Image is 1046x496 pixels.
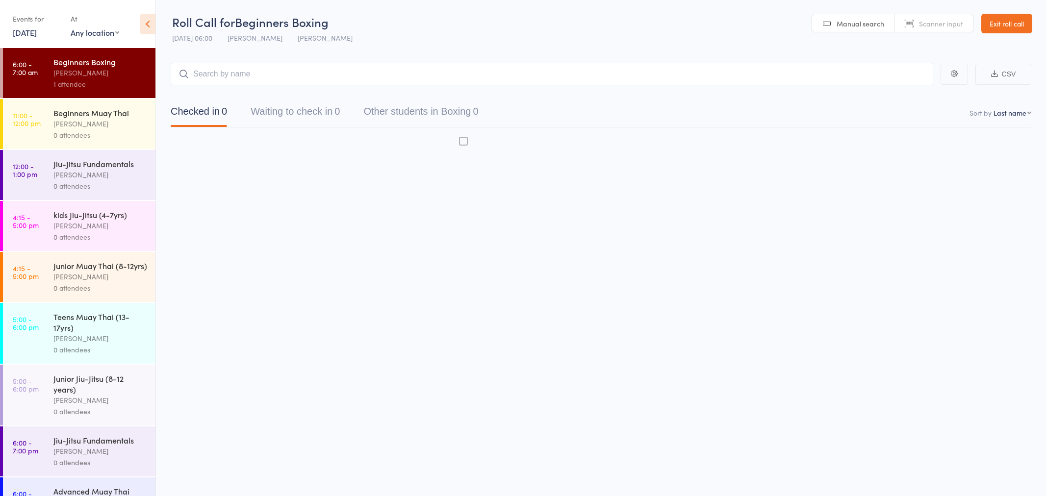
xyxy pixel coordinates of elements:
[53,406,147,417] div: 0 attendees
[228,33,282,43] span: [PERSON_NAME]
[53,446,147,457] div: [PERSON_NAME]
[53,271,147,282] div: [PERSON_NAME]
[13,111,41,127] time: 11:00 - 12:00 pm
[53,311,147,333] div: Teens Muay Thai (13-17yrs)
[3,201,155,251] a: 4:15 -5:00 pmkids Jiu-Jitsu (4-7yrs)[PERSON_NAME]0 attendees
[53,282,147,294] div: 0 attendees
[172,33,212,43] span: [DATE] 06:00
[171,101,227,127] button: Checked in0
[919,19,963,28] span: Scanner input
[3,252,155,302] a: 4:15 -5:00 pmJunior Muay Thai (8-12yrs)[PERSON_NAME]0 attendees
[3,303,155,364] a: 5:00 -6:00 pmTeens Muay Thai (13-17yrs)[PERSON_NAME]0 attendees
[975,64,1031,85] button: CSV
[3,99,155,149] a: 11:00 -12:00 pmBeginners Muay Thai[PERSON_NAME]0 attendees
[53,457,147,468] div: 0 attendees
[53,67,147,78] div: [PERSON_NAME]
[53,180,147,192] div: 0 attendees
[235,14,329,30] span: Beginners Boxing
[53,56,147,67] div: Beginners Boxing
[53,129,147,141] div: 0 attendees
[53,169,147,180] div: [PERSON_NAME]
[222,106,227,117] div: 0
[53,435,147,446] div: Jiu-Jitsu Fundamentals
[13,315,39,331] time: 5:00 - 6:00 pm
[53,78,147,90] div: 1 attendee
[71,27,119,38] div: Any location
[53,118,147,129] div: [PERSON_NAME]
[251,101,340,127] button: Waiting to check in0
[969,108,992,118] label: Sort by
[3,426,155,476] a: 6:00 -7:00 pmJiu-Jitsu Fundamentals[PERSON_NAME]0 attendees
[13,60,38,76] time: 6:00 - 7:00 am
[363,101,478,127] button: Other students in Boxing0
[53,333,147,344] div: [PERSON_NAME]
[53,395,147,406] div: [PERSON_NAME]
[13,27,37,38] a: [DATE]
[171,63,933,85] input: Search by name
[13,264,39,280] time: 4:15 - 5:00 pm
[53,209,147,220] div: kids Jiu-Jitsu (4-7yrs)
[837,19,884,28] span: Manual search
[3,365,155,425] a: 5:00 -6:00 pmJunior Jiu-Jitsu (8-12 years)[PERSON_NAME]0 attendees
[53,231,147,243] div: 0 attendees
[298,33,353,43] span: [PERSON_NAME]
[13,11,61,27] div: Events for
[3,150,155,200] a: 12:00 -1:00 pmJiu-Jitsu Fundamentals[PERSON_NAME]0 attendees
[71,11,119,27] div: At
[13,439,38,454] time: 6:00 - 7:00 pm
[53,158,147,169] div: Jiu-Jitsu Fundamentals
[13,377,39,393] time: 5:00 - 6:00 pm
[172,14,235,30] span: Roll Call for
[3,48,155,98] a: 6:00 -7:00 amBeginners Boxing[PERSON_NAME]1 attendee
[53,260,147,271] div: Junior Muay Thai (8-12yrs)
[53,107,147,118] div: Beginners Muay Thai
[473,106,478,117] div: 0
[53,220,147,231] div: [PERSON_NAME]
[53,344,147,355] div: 0 attendees
[334,106,340,117] div: 0
[994,108,1026,118] div: Last name
[13,213,39,229] time: 4:15 - 5:00 pm
[53,373,147,395] div: Junior Jiu-Jitsu (8-12 years)
[13,162,37,178] time: 12:00 - 1:00 pm
[981,14,1032,33] a: Exit roll call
